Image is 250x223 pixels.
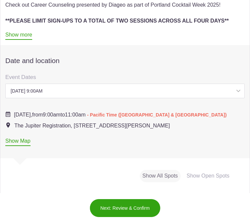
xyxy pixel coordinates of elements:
span: from to [14,112,227,117]
div: Show Open Spots [184,170,232,182]
div: Show All Spots [140,170,181,182]
h3: Event Dates [5,72,245,82]
strong: **PLEASE LIMIT SIGN-UPS TO A TOTAL OF TWO SESSIONS ACROSS ALL FOUR DAYS** [5,18,229,24]
h2: Date and location [5,56,245,66]
div: Check out Career Counseling presented by Diageo as part of Portland Cocktail Week 2025! [5,1,245,9]
span: - Pacific Time ([GEOGRAPHIC_DATA] & [GEOGRAPHIC_DATA]) [87,112,226,117]
img: Event location [6,122,10,128]
button: Next: Review & Confirm [89,199,161,217]
img: Cal purple [5,111,11,117]
span: 9:00am [43,112,60,117]
div: We are trying to accommodate as many folks as possible to get the opportunity to connect with a m... [5,25,245,49]
a: Show Map [5,138,31,146]
span: 11:00am [65,112,86,117]
a: Show more [5,32,32,40]
span: [DATE], [14,112,32,117]
span: The Jupiter Registration, [STREET_ADDRESS][PERSON_NAME] [14,123,170,128]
